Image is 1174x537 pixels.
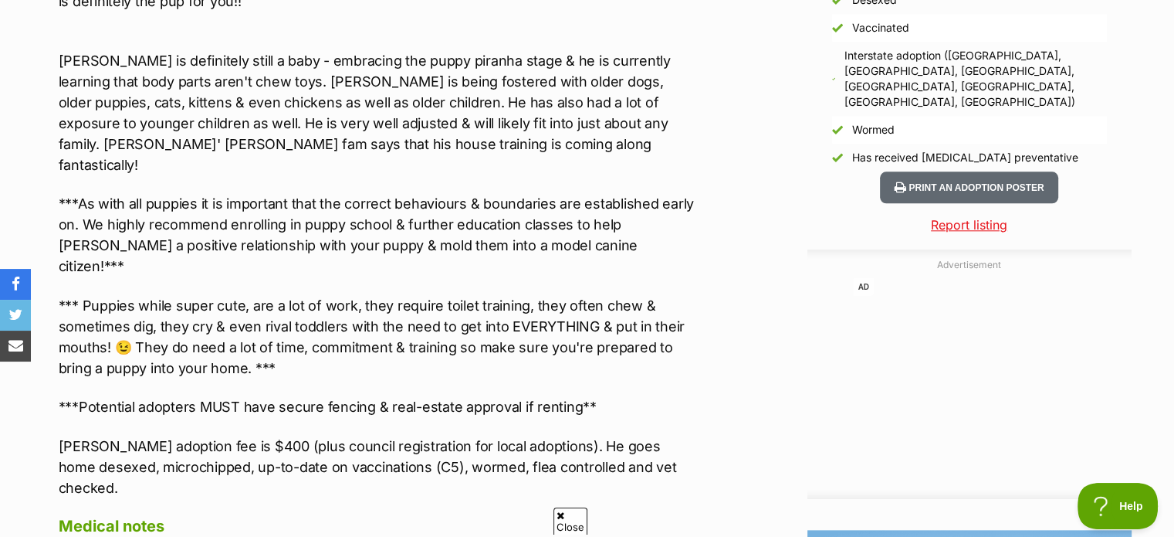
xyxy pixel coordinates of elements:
div: Wormed [852,122,895,138]
p: *** Puppies while super cute, are a lot of work, they require toilet training, they often chew & ... [59,295,696,379]
p: [PERSON_NAME] adoption fee is $400 (plus council registration for local adoptions). He goes home ... [59,436,696,498]
iframe: Advertisement [854,278,1085,484]
button: Print an adoption poster [880,172,1057,203]
img: Yes [832,77,835,80]
h4: Medical notes [59,516,696,536]
span: AD [854,278,874,296]
a: Report listing [807,216,1132,234]
div: Interstate adoption ([GEOGRAPHIC_DATA], [GEOGRAPHIC_DATA], [GEOGRAPHIC_DATA], [GEOGRAPHIC_DATA], ... [844,48,1107,110]
p: [PERSON_NAME] is definitely still a baby - embracing the puppy piranha stage & he is currently le... [59,29,696,175]
iframe: Help Scout Beacon - Open [1078,483,1159,529]
div: Has received [MEDICAL_DATA] preventative [852,150,1078,165]
img: Yes [832,22,843,33]
div: Advertisement [807,250,1132,499]
span: Close [553,508,587,535]
p: ***Potential adopters MUST have secure fencing & real-estate approval if renting** [59,396,696,417]
img: Yes [832,152,843,163]
p: ***As with all puppies it is important that the correct behaviours & boundaries are established e... [59,193,696,277]
div: Vaccinated [852,20,909,36]
img: Yes [832,124,843,135]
